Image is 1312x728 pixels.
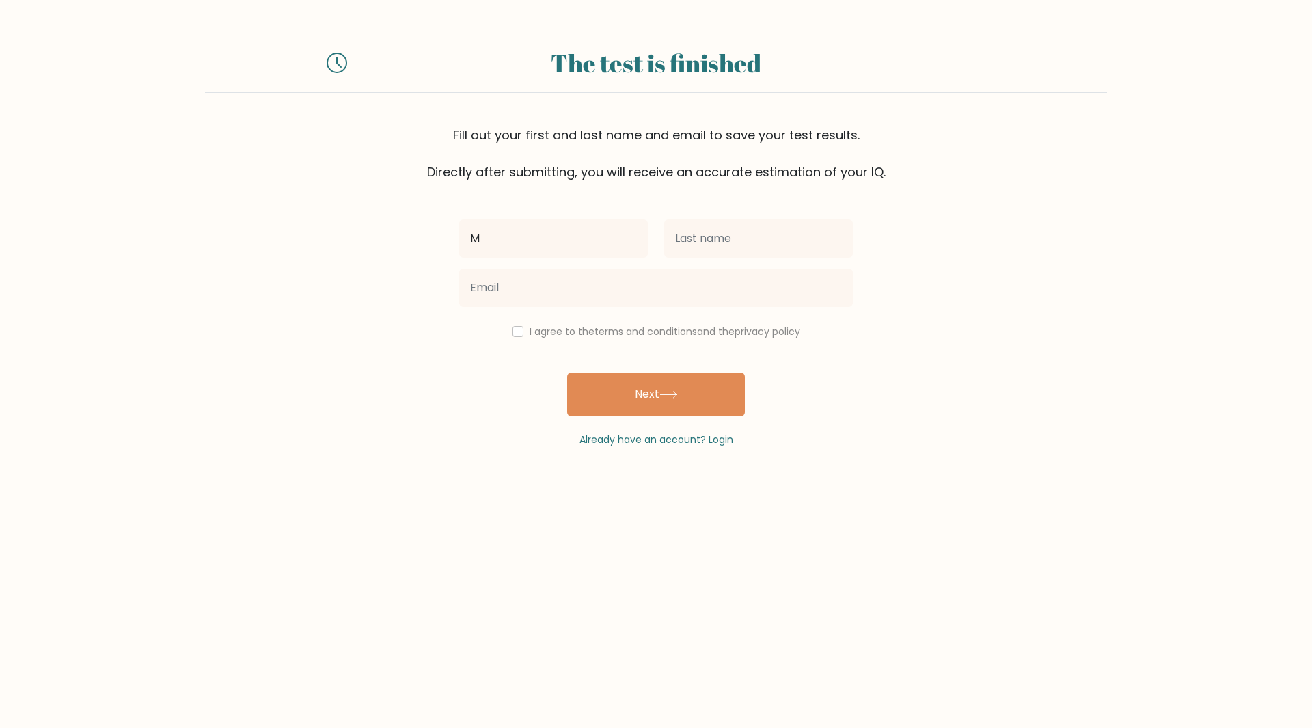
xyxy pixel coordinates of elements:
[735,325,800,338] a: privacy policy
[364,44,948,81] div: The test is finished
[530,325,800,338] label: I agree to the and the
[459,219,648,258] input: First name
[567,373,745,416] button: Next
[459,269,853,307] input: Email
[205,126,1107,181] div: Fill out your first and last name and email to save your test results. Directly after submitting,...
[579,433,733,446] a: Already have an account? Login
[594,325,697,338] a: terms and conditions
[664,219,853,258] input: Last name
